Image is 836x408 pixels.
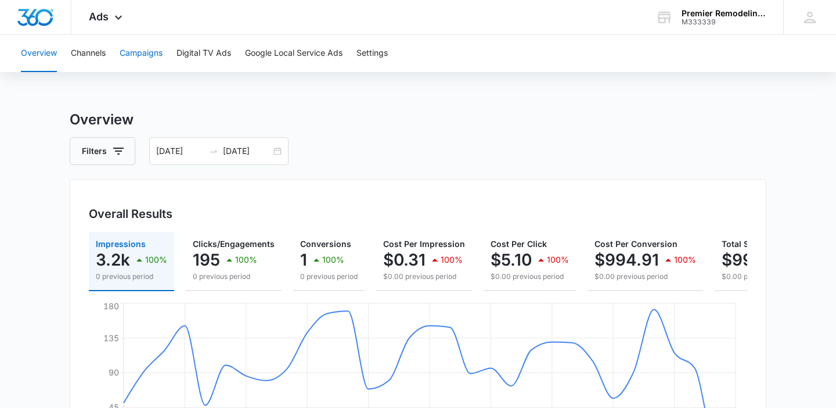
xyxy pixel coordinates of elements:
[383,250,426,269] p: $0.31
[245,35,343,72] button: Google Local Service Ads
[682,9,766,18] div: account name
[594,250,659,269] p: $994.91
[223,145,271,158] input: End date
[193,250,220,269] p: 195
[89,10,109,23] span: Ads
[96,250,130,269] p: 3.2k
[96,271,167,282] p: 0 previous period
[103,301,119,311] tspan: 180
[120,35,163,72] button: Campaigns
[300,239,351,249] span: Conversions
[594,239,678,249] span: Cost Per Conversion
[491,271,569,282] p: $0.00 previous period
[235,256,257,264] p: 100%
[547,256,569,264] p: 100%
[156,145,204,158] input: Start date
[491,250,532,269] p: $5.10
[145,256,167,264] p: 100%
[109,367,119,377] tspan: 90
[322,256,344,264] p: 100%
[441,256,463,264] p: 100%
[491,239,547,249] span: Cost Per Click
[103,333,119,343] tspan: 135
[70,109,766,130] h3: Overview
[300,271,358,282] p: 0 previous period
[383,271,465,282] p: $0.00 previous period
[356,35,388,72] button: Settings
[674,256,696,264] p: 100%
[89,205,172,223] h3: Overall Results
[21,35,57,72] button: Overview
[193,239,275,249] span: Clicks/Engagements
[682,18,766,26] div: account id
[209,146,218,156] span: to
[193,271,275,282] p: 0 previous period
[70,137,135,165] button: Filters
[71,35,106,72] button: Channels
[300,250,307,269] p: 1
[96,239,146,249] span: Impressions
[722,250,786,269] p: $994.91
[176,35,231,72] button: Digital TV Ads
[594,271,696,282] p: $0.00 previous period
[722,271,823,282] p: $0.00 previous period
[383,239,465,249] span: Cost Per Impression
[722,239,769,249] span: Total Spend
[209,146,218,156] span: swap-right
